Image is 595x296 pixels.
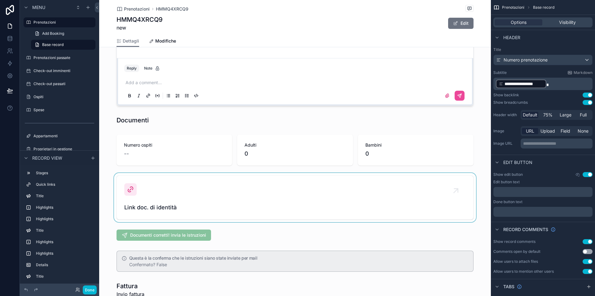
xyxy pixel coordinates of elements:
span: Numero prenotazione [504,57,548,63]
button: Numero prenotazione [493,55,593,65]
div: scrollable content [493,187,593,197]
span: Default [523,112,537,118]
a: Proprietari in gestione [24,144,95,154]
label: Title [36,194,93,198]
button: Edit [448,18,474,29]
span: Large [560,112,571,118]
label: Spese [33,107,94,112]
span: Edit button [503,159,532,166]
label: Stages [36,171,93,175]
label: Title [36,274,93,279]
div: scrollable content [493,78,593,90]
a: Ospiti [24,92,95,102]
div: Comments open by default [493,249,540,254]
div: Allow users to attach files [493,259,538,264]
span: Options [511,19,527,25]
span: new [117,24,163,31]
button: Done [83,285,97,294]
a: Base record [31,40,95,50]
a: Modifiche [149,35,176,48]
span: Add Booking [42,31,64,36]
div: Show backlink [493,93,519,98]
label: Ospiti [33,94,94,99]
label: Highlights [36,251,93,256]
a: Check-out imminenti [24,66,95,76]
span: Tabs [503,284,514,290]
label: Quick links [36,182,93,187]
span: Prenotazioni [502,5,524,10]
span: Modifiche [155,38,176,44]
span: Header [503,34,520,41]
span: Menu [32,4,45,11]
label: Show edit button [493,172,523,177]
label: Check-out passati [33,81,94,86]
span: Full [580,112,587,118]
label: Subtitle [493,70,507,75]
h1: HMMQ4XRCQ9 [117,15,163,24]
span: None [578,128,588,134]
a: Dettagli [117,35,139,47]
span: Record comments [503,226,548,233]
div: Show record comments [493,239,535,244]
a: Add Booking [31,29,95,39]
span: Base record [42,42,64,47]
span: Record view [32,155,62,161]
span: Markdown [574,70,593,75]
label: Image [493,129,518,134]
div: Show breadcrumbs [493,100,528,105]
a: Appartamenti [24,131,95,141]
label: Header width [493,112,518,117]
label: Title [36,228,93,233]
label: Highlights [36,216,93,221]
div: scrollable content [521,139,593,148]
label: Details [36,262,93,267]
a: Spese [24,105,95,115]
label: Check-out imminenti [33,68,94,73]
a: Prenotazioni passate [24,53,95,63]
label: Proprietari in gestione [33,147,94,152]
span: 75% [543,112,553,118]
a: Prenotazioni [24,17,95,27]
label: Title [493,47,593,52]
a: Check-out passati [24,79,95,89]
label: Image URL [493,141,518,146]
label: Done button text [493,199,522,204]
span: Upload [540,128,555,134]
span: URL [526,128,534,134]
a: HMMQ4XRCQ9 [156,6,188,12]
label: Appartamenti [33,134,94,139]
div: scrollable content [493,207,593,217]
span: Field [561,128,570,134]
label: Highlights [36,239,93,244]
span: Dettagli [123,38,139,44]
label: Highlights [36,205,93,210]
a: Markdown [567,70,593,75]
div: Allow users to mention other users [493,269,554,274]
a: Prenotazioni [117,6,150,12]
label: Prenotazioni [33,20,92,25]
label: Prenotazioni passate [33,55,94,60]
span: Base record [533,5,554,10]
span: Visibility [559,19,576,25]
label: Edit button text [493,180,520,184]
div: scrollable content [20,165,99,284]
span: Prenotazioni [124,6,150,12]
